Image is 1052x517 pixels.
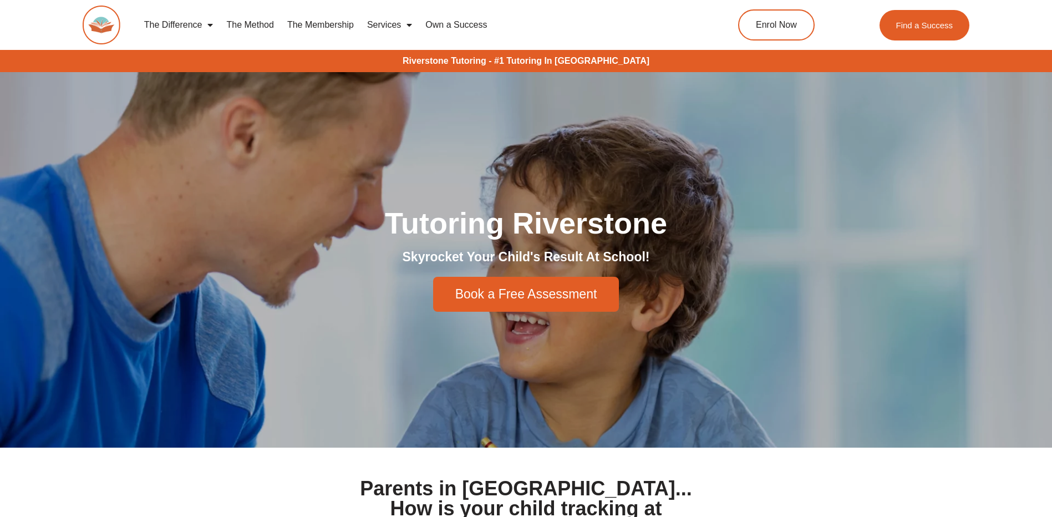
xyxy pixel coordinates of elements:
[220,12,280,38] a: The Method
[896,21,953,29] span: Find a Success
[433,277,619,312] a: Book a Free Assessment
[738,9,815,40] a: Enrol Now
[756,21,797,29] span: Enrol Now
[138,12,220,38] a: The Difference
[281,12,360,38] a: The Membership
[138,12,688,38] nav: Menu
[216,249,837,266] h2: Skyrocket Your Child's Result At School!
[360,12,419,38] a: Services
[216,208,837,238] h1: Tutoring Riverstone
[419,12,494,38] a: Own a Success
[455,288,597,301] span: Book a Free Assessment
[880,10,970,40] a: Find a Success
